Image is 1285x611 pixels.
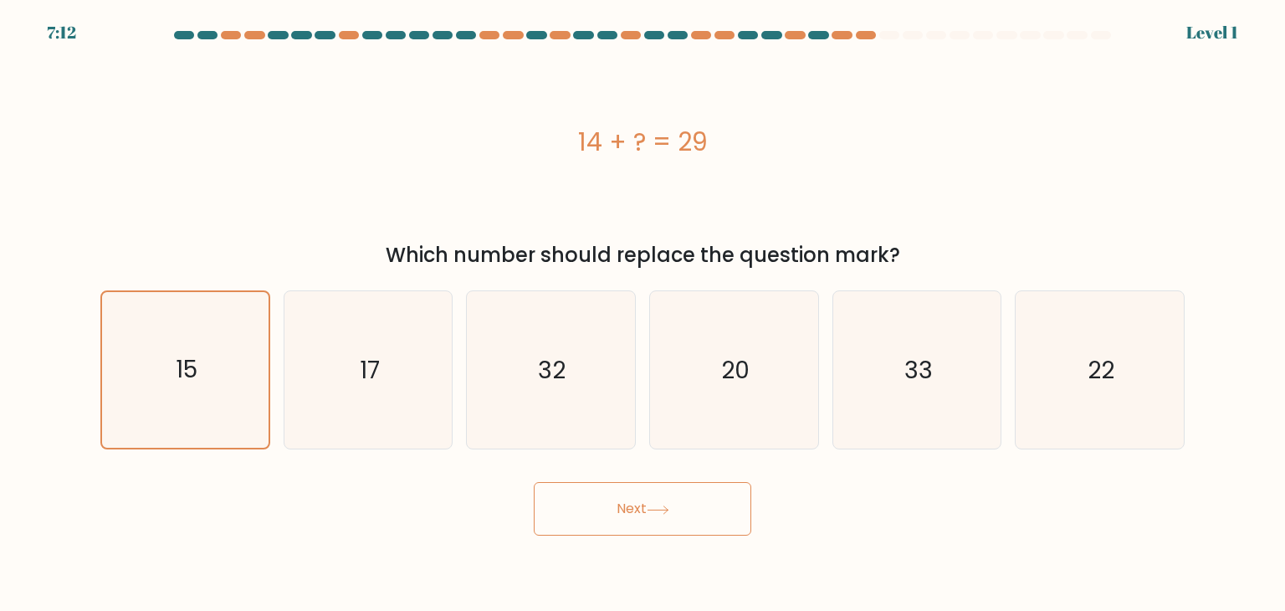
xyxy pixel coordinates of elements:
[47,20,76,45] div: 7:12
[539,353,566,387] text: 32
[534,482,751,536] button: Next
[1186,20,1238,45] div: Level 1
[1088,353,1114,387] text: 22
[360,353,380,387] text: 17
[100,123,1185,161] div: 14 + ? = 29
[904,353,933,387] text: 33
[176,354,197,387] text: 15
[721,353,750,387] text: 20
[110,240,1175,270] div: Which number should replace the question mark?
